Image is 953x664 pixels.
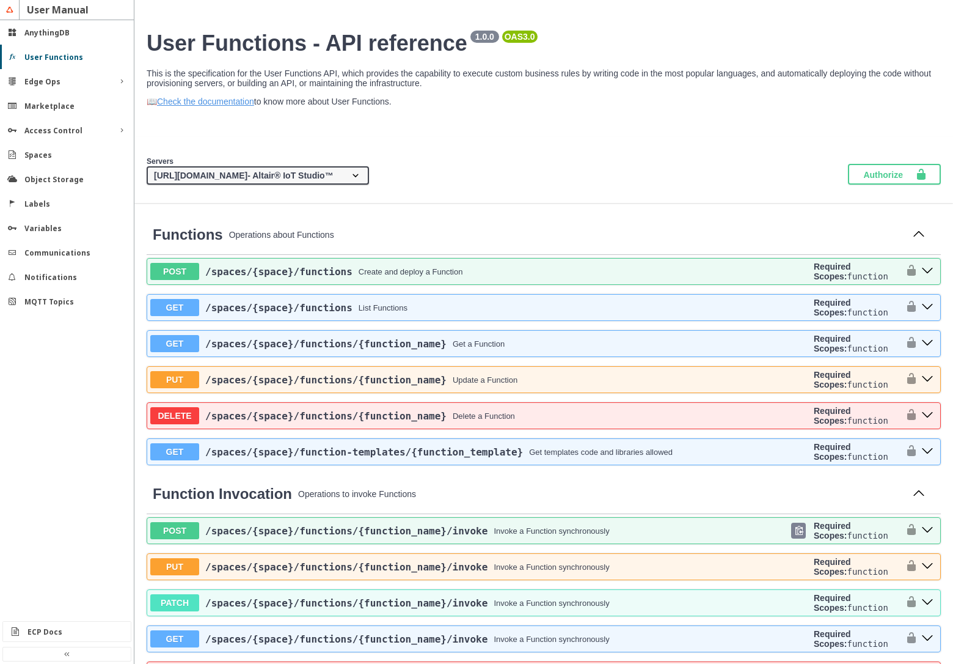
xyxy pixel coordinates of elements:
a: Function Invocation [153,485,292,503]
code: function [847,271,888,281]
a: Functions [153,226,223,243]
span: DELETE [150,407,199,424]
button: get ​/spaces​/{space}​/functions [918,300,937,315]
a: /spaces/{space}/functions [205,302,352,314]
span: POST [150,522,199,539]
button: PUT/spaces/{space}/functions/{function_name}Update a Function [150,371,809,388]
span: /spaces /{space} /function-templates /{function_template} [205,446,523,458]
pre: 1.0.0 [473,32,497,42]
button: authorization button unlocked [899,521,918,540]
b: Required Scopes: [814,334,851,353]
div: Invoke a Function synchronously [494,563,609,572]
b: Required Scopes: [814,557,851,577]
span: PATCH [150,594,199,611]
span: Servers [147,157,173,166]
p: This is the specification for the User Functions API, which provides the capability to execute cu... [147,68,941,88]
span: GET [150,335,199,352]
a: Check the documentation [157,97,254,106]
h2: User Functions - API reference [147,31,941,56]
span: /spaces /{space} /functions /{function_name} [205,374,447,386]
span: GET [150,443,199,460]
button: authorization button unlocked [899,629,918,649]
div: Delete a Function [453,411,515,421]
span: /spaces /{space} /functions [205,266,352,278]
span: /spaces /{space} /functions /{function_name} [205,410,447,422]
div: Get a Function [453,339,505,349]
code: function [847,603,888,613]
div: Update a Function [453,375,517,385]
code: function [847,567,888,577]
code: function [847,344,888,353]
button: GET/spaces/{space}/functions/{function_name}/invokeInvoke a Function synchronously [150,630,809,647]
span: PUT [150,558,199,575]
span: POST [150,263,199,280]
button: GET/spaces/{space}/functionsList Functions [150,299,809,316]
button: get ​/spaces​/{space}​/functions​/{function_name} [918,336,937,352]
button: DELETE/spaces/{space}/functions/{function_name}Delete a Function [150,407,809,424]
div: Invoke a Function synchronously [494,526,609,536]
button: Collapse operation [909,226,929,244]
b: Required Scopes: [814,442,851,462]
b: Required Scopes: [814,629,851,649]
button: Authorize [848,164,941,185]
a: /spaces/{space}/functions/{function_name} [205,374,447,386]
span: GET [150,630,199,647]
span: /spaces /{space} /functions /{function_name} /invoke [205,525,487,537]
button: authorization button unlocked [899,442,918,462]
a: /spaces/{space}/functions/{function_name}/invoke [205,525,487,537]
button: put ​/spaces​/{space}​/functions​/{function_name}​/invoke [918,559,937,575]
div: Get templates code and libraries allowed [529,448,673,457]
button: Collapse operation [909,485,929,503]
a: /spaces/{space}/functions [205,266,352,278]
div: List Functions [359,303,407,312]
button: authorization button unlocked [899,406,918,426]
b: Required Scopes: [814,521,851,540]
b: Required Scopes: [814,370,851,389]
b: Required Scopes: [814,298,851,317]
span: PUT [150,371,199,388]
button: authorization button unlocked [899,334,918,353]
code: function [847,416,888,426]
b: Required Scopes: [814,593,851,613]
span: /spaces /{space} /functions /{function_name} [205,338,447,350]
b: Required Scopes: [814,262,851,281]
button: put ​/spaces​/{space}​/functions​/{function_name} [918,372,937,388]
span: Authorize [863,168,915,180]
div: Invoke a Function synchronously [494,599,609,608]
code: function [847,452,888,462]
a: /spaces/{space}/functions/{function_name} [205,410,447,422]
a: /spaces/{space}/functions/{function_name} [205,338,447,350]
div: Create and deploy a Function [359,267,463,276]
a: /spaces/{space}/function-templates/{function_template} [205,446,523,458]
button: post ​/spaces​/{space}​/functions​/{function_name}​/invoke [918,523,937,539]
span: GET [150,299,199,316]
div: Invoke a Function synchronously [494,635,609,644]
button: post ​/spaces​/{space}​/functions [918,264,937,279]
button: authorization button unlocked [899,262,918,281]
button: PUT/spaces/{space}/functions/{function_name}/invokeInvoke a Function synchronously [150,558,809,575]
pre: OAS 3.0 [505,32,535,42]
button: POST/spaces/{space}/functions/{function_name}/invokeInvoke a Function synchronously [150,522,788,539]
button: patch ​/spaces​/{space}​/functions​/{function_name}​/invoke [918,595,937,611]
p: Operations to invoke Functions [298,489,903,499]
code: function [847,308,888,317]
button: authorization button unlocked [899,298,918,317]
b: Required Scopes: [814,406,851,426]
button: authorization button unlocked [899,557,918,577]
p: 📖 to know more about User Functions. [147,97,941,106]
span: /spaces /{space} /functions /{function_name} /invoke [205,597,487,609]
button: get ​/spaces​/{space}​/functions​/{function_name}​/invoke [918,631,937,647]
button: delete ​/spaces​/{space}​/functions​/{function_name} [918,408,937,424]
button: GET/spaces/{space}/functions/{function_name}Get a Function [150,335,809,352]
div: Copy to clipboard [791,523,806,539]
span: /spaces /{space} /functions /{function_name} /invoke [205,633,487,645]
button: POST/spaces/{space}/functionsCreate and deploy a Function [150,263,809,280]
button: PATCH/spaces/{space}/functions/{function_name}/invokeInvoke a Function synchronously [150,594,809,611]
button: GET/spaces/{space}/function-templates/{function_template}Get templates code and libraries allowed [150,443,809,460]
button: authorization button unlocked [899,593,918,613]
button: get ​/spaces​/{space}​/function-templates​/{function_template} [918,444,937,460]
p: Operations about Functions [229,230,903,240]
span: /spaces /{space} /functions /{function_name} /invoke [205,561,487,573]
button: authorization button unlocked [899,370,918,389]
